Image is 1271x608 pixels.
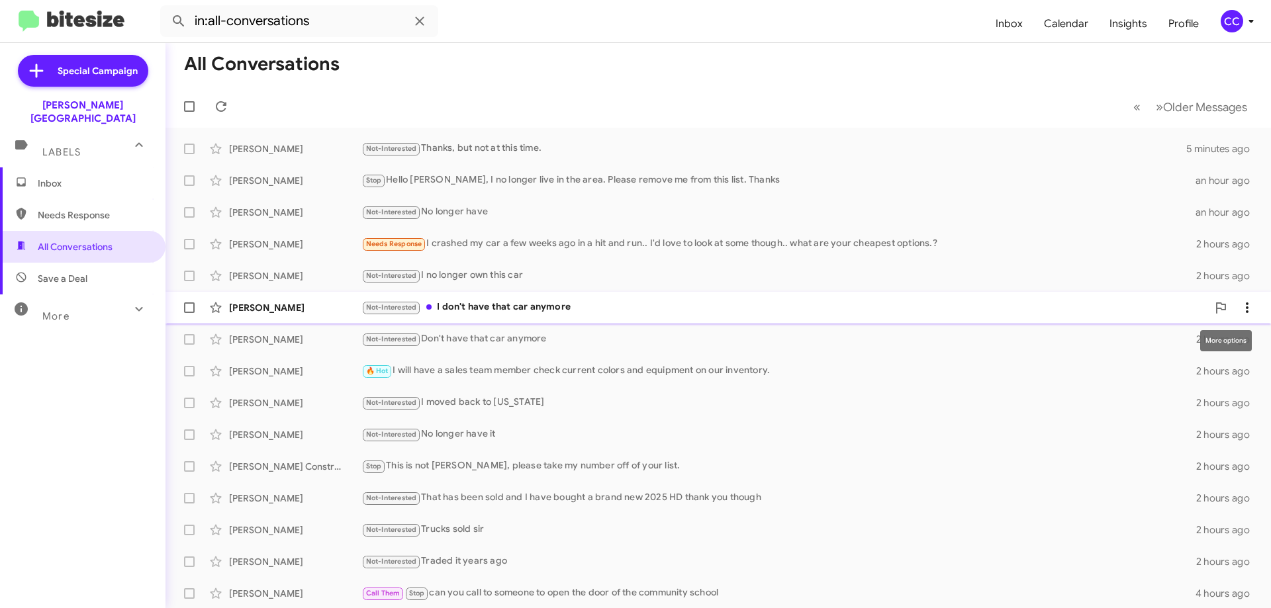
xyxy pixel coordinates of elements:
div: [PERSON_NAME] [229,206,361,219]
div: More options [1200,330,1252,351]
span: Not-Interested [366,271,417,280]
span: » [1156,99,1163,115]
div: [PERSON_NAME] [229,333,361,346]
span: Stop [366,176,382,185]
button: Previous [1125,93,1149,120]
span: Not-Interested [366,208,417,216]
div: an hour ago [1196,206,1260,219]
div: Don't have that car anymore [361,331,1196,347]
span: « [1133,99,1141,115]
div: Trucks sold sir [361,522,1196,537]
div: I don't have that car anymore [361,300,1207,315]
div: 2 hours ago [1196,365,1260,378]
span: Not-Interested [366,303,417,312]
span: Labels [42,146,81,158]
div: [PERSON_NAME] [229,174,361,187]
a: Insights [1099,5,1158,43]
div: 2 hours ago [1196,460,1260,473]
div: I no longer own this car [361,268,1196,283]
div: 2 hours ago [1196,492,1260,505]
div: Hello [PERSON_NAME], I no longer live in the area. Please remove me from this list. Thanks [361,173,1196,188]
div: Traded it years ago [361,554,1196,569]
div: [PERSON_NAME] [229,555,361,568]
div: 2 hours ago [1196,238,1260,251]
span: Older Messages [1163,100,1247,114]
div: [PERSON_NAME] [229,238,361,251]
div: [PERSON_NAME] [229,396,361,410]
span: Call Them [366,589,400,597]
div: I will have a sales team member check current colors and equipment on our inventory. [361,363,1196,378]
div: an hour ago [1196,174,1260,187]
a: Inbox [985,5,1033,43]
span: Inbox [38,177,150,190]
span: Not-Interested [366,525,417,534]
div: 2 hours ago [1196,428,1260,441]
div: 2 hours ago [1196,269,1260,282]
span: All Conversations [38,240,113,253]
div: [PERSON_NAME] [229,269,361,282]
span: Not-Interested [366,144,417,153]
span: Needs Response [38,208,150,222]
a: Special Campaign [18,55,148,87]
div: 4 hours ago [1196,587,1260,600]
div: [PERSON_NAME] [229,523,361,537]
span: Not-Interested [366,557,417,566]
span: Save a Deal [38,272,87,285]
div: Thanks, but not at this time. [361,141,1186,156]
span: Not-Interested [366,494,417,502]
div: 5 minutes ago [1186,142,1260,155]
div: [PERSON_NAME] [229,365,361,378]
span: Not-Interested [366,430,417,439]
span: 🔥 Hot [366,367,389,375]
div: [PERSON_NAME] [229,492,361,505]
span: Stop [366,462,382,470]
div: This is not [PERSON_NAME], please take my number off of your list. [361,458,1196,474]
div: [PERSON_NAME] [229,142,361,155]
div: 2 hours ago [1196,555,1260,568]
div: I moved back to [US_STATE] [361,395,1196,410]
span: Not-Interested [366,398,417,407]
div: No longer have [361,204,1196,220]
div: No longer have it [361,427,1196,442]
span: Not-Interested [366,335,417,343]
input: Search [160,5,438,37]
div: can you call to someone to open the door of the community school [361,586,1196,601]
a: Calendar [1033,5,1099,43]
button: CC [1209,10,1256,32]
div: CC [1221,10,1243,32]
div: 2 hours ago [1196,396,1260,410]
a: Profile [1158,5,1209,43]
div: [PERSON_NAME] [229,428,361,441]
div: [PERSON_NAME] Construction [229,460,361,473]
h1: All Conversations [184,54,340,75]
span: Needs Response [366,239,422,248]
span: More [42,310,70,322]
div: That has been sold and I have bought a brand new 2025 HD thank you though [361,490,1196,505]
div: [PERSON_NAME] [229,301,361,314]
span: Special Campaign [58,64,138,77]
div: I crashed my car a few weeks ago in a hit and run.. I'd love to look at some though.. what are yo... [361,236,1196,251]
div: [PERSON_NAME] [229,587,361,600]
span: Stop [409,589,425,597]
div: 2 hours ago [1196,523,1260,537]
nav: Page navigation example [1126,93,1255,120]
button: Next [1148,93,1255,120]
